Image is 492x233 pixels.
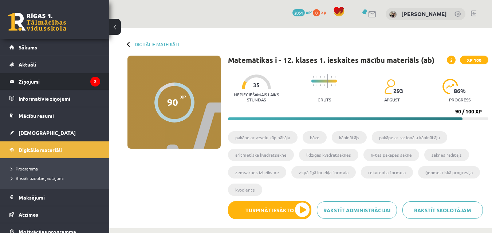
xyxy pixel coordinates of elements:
[8,13,66,31] a: Rīgas 1. Tālmācības vidusskola
[384,97,400,102] p: apgūst
[331,76,332,78] img: icon-short-line-57e1e144782c952c97e751825c79c345078a6d821885a25fce030b3d8c18986b.svg
[228,131,298,144] li: pakāpe ar veselu kāpinātāju
[9,56,100,73] a: Aktuāli
[442,79,458,94] img: icon-progress-161ccf0a02000e728c5f80fcf4c31c7af3da0e1684b2b1d7c360e028c24a22f1.svg
[372,131,447,144] li: pakāpe ar racionālu kāpinātāju
[19,189,100,206] legend: Maksājumi
[418,166,480,178] li: ģeometriskā progresija
[9,124,100,141] a: [DEMOGRAPHIC_DATA]
[449,97,471,102] p: progress
[135,41,179,47] a: Digitālie materiāli
[316,76,317,78] img: icon-short-line-57e1e144782c952c97e751825c79c345078a6d821885a25fce030b3d8c18986b.svg
[228,201,311,219] button: Turpināt iesākto
[11,165,102,172] a: Programma
[454,88,466,94] span: 86 %
[303,131,327,144] li: bāze
[363,149,419,161] li: n-tās pakāpes sakne
[313,9,330,15] a: 0 xp
[9,73,100,90] a: Ziņojumi2
[228,166,286,178] li: zemsaknes izteiksme
[19,44,37,51] span: Sākums
[9,141,100,158] a: Digitālie materiāli
[228,56,434,64] h1: Matemātikas i - 12. klases 1. ieskaites mācību materiāls (ab)
[331,84,332,86] img: icon-short-line-57e1e144782c952c97e751825c79c345078a6d821885a25fce030b3d8c18986b.svg
[292,9,305,16] span: 2051
[292,9,312,15] a: 2051 mP
[19,112,54,119] span: Mācību resursi
[299,149,358,161] li: līdzīgas kvadrātsaknes
[19,211,38,218] span: Atzīmes
[180,94,186,99] span: XP
[316,84,317,86] img: icon-short-line-57e1e144782c952c97e751825c79c345078a6d821885a25fce030b3d8c18986b.svg
[19,61,36,68] span: Aktuāli
[320,76,321,78] img: icon-short-line-57e1e144782c952c97e751825c79c345078a6d821885a25fce030b3d8c18986b.svg
[317,201,397,219] a: Rakstīt administrācijai
[320,84,321,86] img: icon-short-line-57e1e144782c952c97e751825c79c345078a6d821885a25fce030b3d8c18986b.svg
[19,73,100,90] legend: Ziņojumi
[19,90,100,107] legend: Informatīvie ziņojumi
[11,175,102,181] a: Biežāk uzdotie jautājumi
[228,92,285,102] p: Nepieciešamais laiks stundās
[19,129,76,136] span: [DEMOGRAPHIC_DATA]
[460,56,488,64] span: XP 100
[19,146,62,153] span: Digitālie materiāli
[389,11,397,18] img: Šarlote Jete Ivanovska
[9,206,100,223] a: Atzīmes
[401,10,447,17] a: [PERSON_NAME]
[361,166,413,178] li: rekurenta formula
[167,97,178,108] div: 90
[384,79,395,94] img: students-c634bb4e5e11cddfef0936a35e636f08e4e9abd3cc4e673bd6f9a4125e45ecb1.svg
[291,166,356,178] li: vispārīgā locekļa formula
[228,149,294,161] li: aritmētiskā kvadrātsakne
[9,90,100,107] a: Informatīvie ziņojumi
[228,184,262,196] li: kvocients
[327,74,328,88] img: icon-long-line-d9ea69661e0d244f92f715978eff75569469978d946b2353a9bb055b3ed8787d.svg
[9,107,100,124] a: Mācību resursi
[9,39,100,56] a: Sākums
[321,9,326,15] span: xp
[424,149,469,161] li: saknes rādītājs
[318,97,331,102] p: Grūts
[313,9,320,16] span: 0
[402,201,483,219] a: Rakstīt skolotājam
[253,82,260,88] span: 35
[90,77,100,87] i: 2
[11,175,64,181] span: Biežāk uzdotie jautājumi
[306,9,312,15] span: mP
[393,88,403,94] span: 293
[11,166,38,172] span: Programma
[332,131,367,144] li: kāpinātājs
[9,189,100,206] a: Maksājumi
